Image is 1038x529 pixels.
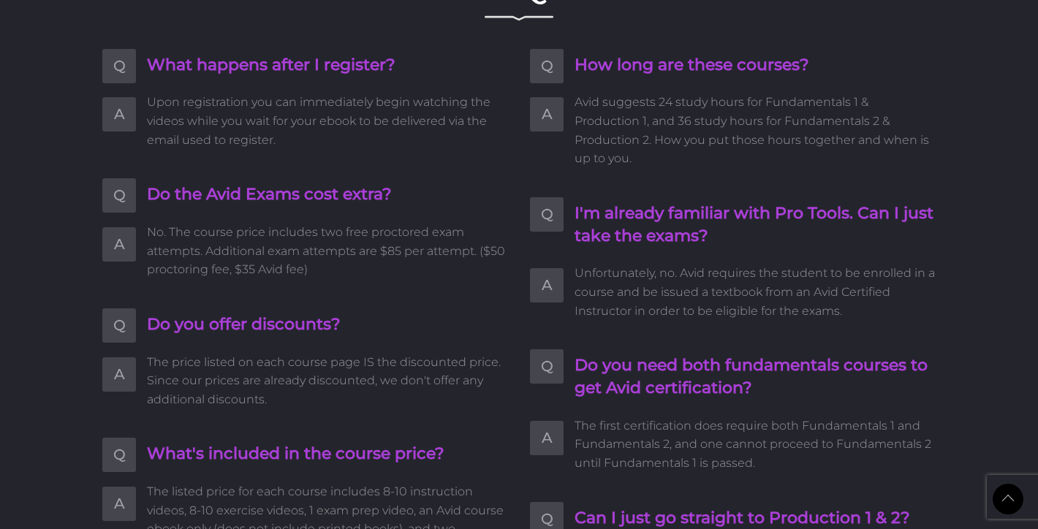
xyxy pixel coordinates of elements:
span: Q [102,178,136,213]
span: A [102,357,136,392]
span: Q [102,438,136,472]
span: A [530,421,564,455]
span: Avid suggests 24 study hours for Fundamentals 1 & Production 1, and 36 study hours for Fundamenta... [575,93,936,167]
h4: What's included in the course price? [147,443,508,465]
h4: How long are these courses? [575,54,936,77]
span: Q [102,308,136,343]
img: decorative line [485,15,553,21]
h4: I'm already familiar with Pro Tools. Can I just take the exams? [575,202,936,248]
span: Q [530,49,564,83]
span: The price listed on each course page IS the discounted price. Since our prices are already discou... [147,353,508,409]
h4: What happens after I register? [147,54,508,77]
h4: Do you need both fundamentals courses to get Avid certification? [575,354,936,400]
span: Q [530,349,564,384]
span: Q [102,49,136,83]
span: Unfortunately, no. Avid requires the student to be enrolled in a course and be issued a textbook ... [575,264,936,320]
span: A [102,227,136,262]
span: The first certification does require both Fundamentals 1 and Fundamentals 2, and one cannot proce... [575,416,936,473]
h4: Do the Avid Exams cost extra? [147,183,508,206]
h4: Do you offer discounts? [147,313,508,336]
a: Back to Top [993,484,1023,514]
span: A [530,268,564,302]
span: A [102,487,136,521]
span: A [530,97,564,132]
span: Q [530,197,564,232]
span: Upon registration you can immediately begin watching the videos while you wait for your ebook to ... [147,93,508,149]
span: A [102,97,136,132]
span: No. The course price includes two free proctored exam attempts. Additional exam attempts are $85 ... [147,223,508,279]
